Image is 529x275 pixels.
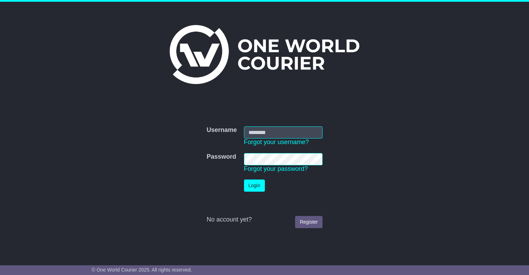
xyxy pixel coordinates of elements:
[92,267,192,273] span: © One World Courier 2025. All rights reserved.
[206,153,236,161] label: Password
[244,180,265,192] button: Login
[244,165,308,172] a: Forgot your password?
[206,216,322,224] div: No account yet?
[244,139,309,145] a: Forgot your username?
[170,25,359,84] img: One World
[206,126,237,134] label: Username
[295,216,322,228] a: Register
